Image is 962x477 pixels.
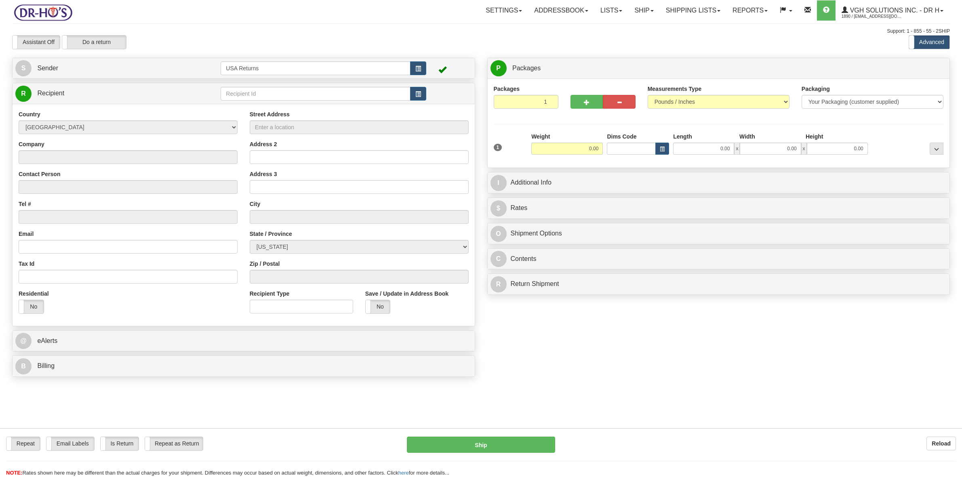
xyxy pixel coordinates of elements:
[734,143,740,155] span: x
[13,36,60,48] label: Assistant Off
[673,132,692,141] label: Length
[19,110,40,118] label: Country
[15,86,32,102] span: R
[365,290,448,298] label: Save / Update in Address Book
[250,200,260,208] label: City
[490,200,947,216] a: $Rates
[366,300,390,313] label: No
[932,440,951,447] b: Reload
[806,132,823,141] label: Height
[490,60,947,77] a: P Packages
[848,7,939,14] span: VGH Solutions Inc. - Dr H
[842,13,902,21] span: 1890 / [EMAIL_ADDRESS][DOMAIN_NAME]
[15,333,32,349] span: @
[726,0,774,21] a: Reports
[407,437,555,453] button: Ship
[6,437,40,450] label: Repeat
[512,65,541,71] span: Packages
[19,200,31,208] label: Tel #
[19,290,49,298] label: Residential
[37,362,55,369] span: Billing
[490,60,507,76] span: P
[490,276,507,292] span: R
[101,437,139,450] label: Is Return
[531,132,550,141] label: Weight
[494,144,502,151] span: 1
[739,132,755,141] label: Width
[221,61,410,75] input: Sender Id
[15,85,198,102] a: R Recipient
[802,85,830,93] label: Packaging
[836,0,949,21] a: VGH Solutions Inc. - Dr H 1890 / [EMAIL_ADDRESS][DOMAIN_NAME]
[943,197,961,279] iframe: chat widget
[490,251,947,267] a: CContents
[12,28,950,35] div: Support: 1 - 855 - 55 - 2SHIP
[221,87,410,101] input: Recipient Id
[398,470,409,476] a: here
[648,85,702,93] label: Measurements Type
[145,437,203,450] label: Repeat as Return
[19,140,44,148] label: Company
[250,290,290,298] label: Recipient Type
[926,437,956,450] button: Reload
[909,36,949,48] label: Advanced
[15,60,32,76] span: S
[490,276,947,292] a: RReturn Shipment
[480,0,528,21] a: Settings
[490,174,947,191] a: IAdditional Info
[19,260,34,268] label: Tax Id
[930,143,943,155] div: ...
[801,143,807,155] span: x
[490,200,507,216] span: $
[490,175,507,191] span: I
[37,65,58,71] span: Sender
[490,225,947,242] a: OShipment Options
[494,85,520,93] label: Packages
[62,36,126,48] label: Do a return
[15,358,32,374] span: B
[250,120,469,134] input: Enter a location
[37,337,57,344] span: eAlerts
[250,170,277,178] label: Address 3
[15,358,472,374] a: B Billing
[490,251,507,267] span: C
[19,170,60,178] label: Contact Person
[250,230,292,238] label: State / Province
[594,0,628,21] a: Lists
[19,300,44,313] label: No
[490,226,507,242] span: O
[19,230,34,238] label: Email
[660,0,726,21] a: Shipping lists
[607,132,636,141] label: Dims Code
[528,0,594,21] a: Addressbook
[46,437,94,450] label: Email Labels
[250,140,277,148] label: Address 2
[250,110,290,118] label: Street Address
[15,333,472,349] a: @ eAlerts
[15,60,221,77] a: S Sender
[37,90,64,97] span: Recipient
[6,470,22,476] span: NOTE:
[12,2,74,23] img: logo1890.jpg
[250,260,280,268] label: Zip / Postal
[628,0,659,21] a: Ship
